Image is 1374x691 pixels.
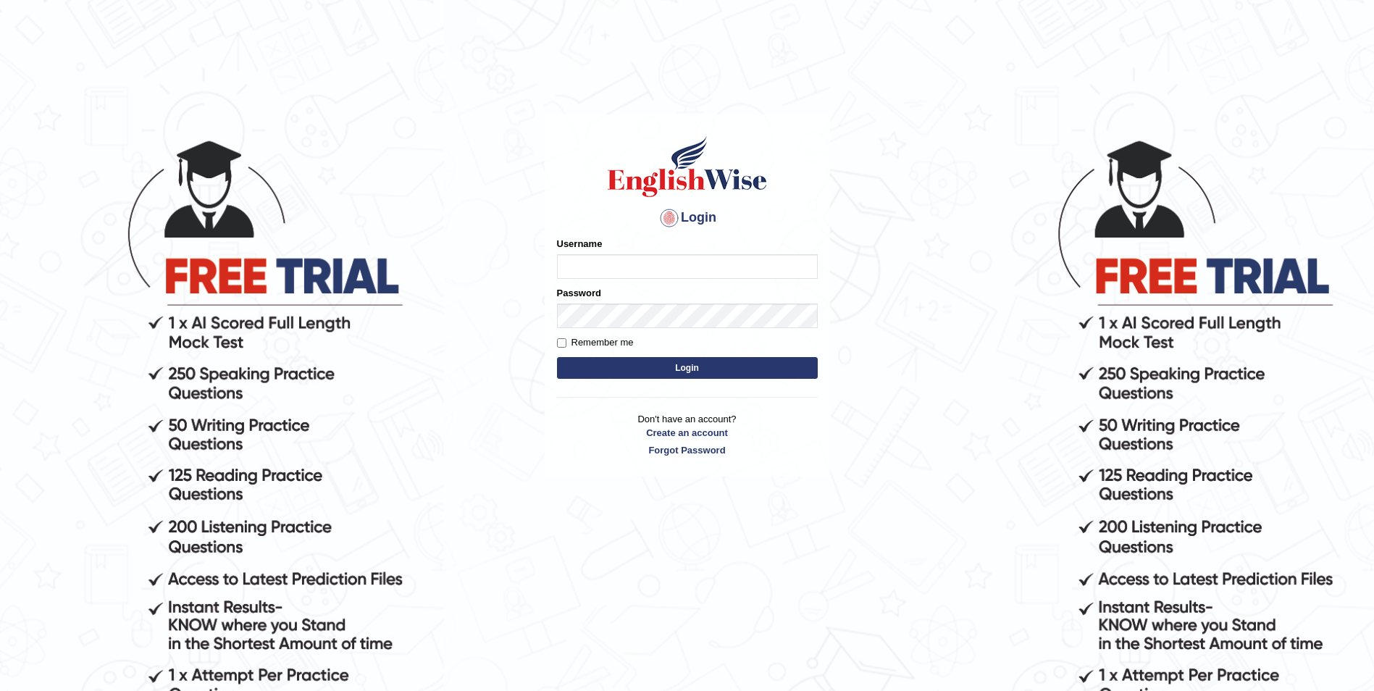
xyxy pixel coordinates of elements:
[557,237,603,251] label: Username
[557,426,818,440] a: Create an account
[557,335,634,350] label: Remember me
[557,357,818,379] button: Login
[557,443,818,457] a: Forgot Password
[557,412,818,457] p: Don't have an account?
[605,134,770,199] img: Logo of English Wise sign in for intelligent practice with AI
[557,286,601,300] label: Password
[557,338,566,348] input: Remember me
[557,206,818,230] h4: Login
